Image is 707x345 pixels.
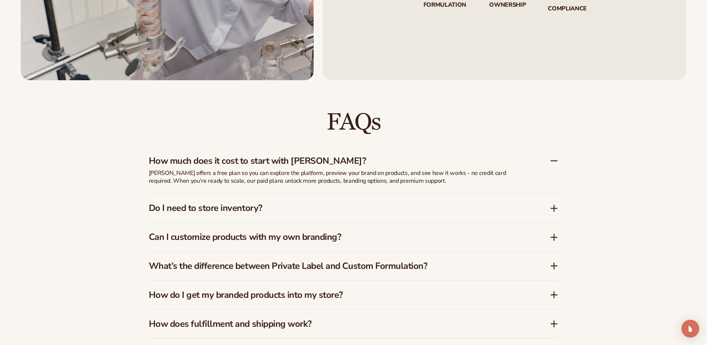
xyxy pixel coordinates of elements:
h3: How much does it cost to start with [PERSON_NAME]? [149,156,527,166]
p: [PERSON_NAME] offers a free plan so you can explore the platform, preview your brand on products,... [149,169,520,185]
h3: Can I customize products with my own branding? [149,232,527,243]
h3: How do I get my branded products into my store? [149,290,527,300]
h3: How does fulfillment and shipping work? [149,319,527,329]
div: Open Intercom Messenger [681,320,699,338]
h3: What’s the difference between Private Label and Custom Formulation? [149,261,527,271]
h2: FAQs [149,110,559,135]
h3: Do I need to store inventory? [149,203,527,214]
